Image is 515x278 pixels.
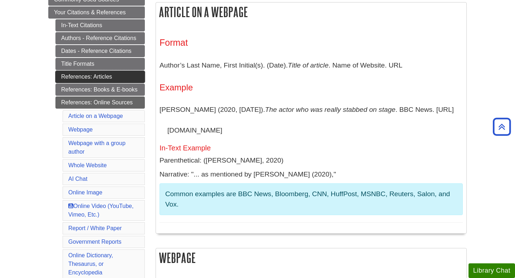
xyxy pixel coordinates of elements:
[68,126,93,133] a: Webpage
[156,3,466,21] h2: Article on a Webpage
[55,32,145,44] a: Authors - Reference Citations
[156,248,466,267] h2: Webpage
[160,38,463,48] h3: Format
[68,140,126,155] a: Webpage with a group author
[48,6,145,19] a: Your Citations & References
[55,71,145,83] a: References: Articles
[490,122,513,131] a: Back to Top
[55,19,145,31] a: In-Text Citations
[68,176,87,182] a: AI Chat
[265,106,396,113] i: The actor who was really stabbed on stage
[165,189,457,210] p: Common examples are BBC News, Bloomberg, CNN, HuffPost, MSNBC, Reuters, Salon, and Vox.
[160,144,463,152] h5: In-Text Example
[55,58,145,70] a: Title Formats
[160,155,463,166] p: Parenthetical: ([PERSON_NAME], 2020)
[68,189,102,195] a: Online Image
[54,9,126,15] span: Your Citations & References
[160,83,463,92] h4: Example
[55,96,145,109] a: References: Online Sources
[68,225,122,231] a: Report / White Paper
[68,203,133,218] a: Online Video (YouTube, Vimeo, Etc.)
[160,169,463,180] p: Narrative: "... as mentioned by [PERSON_NAME] (2020),"
[68,113,123,119] a: Article on a Webpage
[160,55,463,76] p: Author’s Last Name, First Initial(s). (Date). . Name of Website. URL
[68,162,107,168] a: Whole Website
[68,239,122,245] a: Government Reports
[288,61,329,69] i: Title of article
[55,84,145,96] a: References: Books & E-books
[55,45,145,57] a: Dates - Reference Citations
[160,99,463,140] p: [PERSON_NAME] (2020, [DATE]). . BBC News. [URL][DOMAIN_NAME]
[469,263,515,278] button: Library Chat
[68,252,113,275] a: Online Dictionary, Thesaurus, or Encyclopedia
